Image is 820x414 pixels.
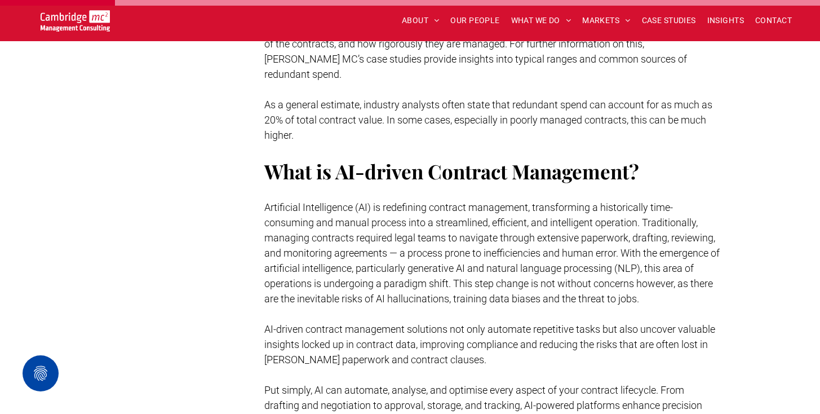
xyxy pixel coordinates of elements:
a: ABOUT [396,12,445,29]
span: What is AI-driven Contract Management? [264,158,639,184]
span: As a general estimate, industry analysts often state that redundant spend can account for as much... [264,99,712,126]
a: OUR PEOPLE [445,12,505,29]
a: CONTACT [750,12,797,29]
span: In some cases, especially in poorly managed contracts, this can be much higher. [264,114,706,141]
a: MARKETS [577,12,636,29]
a: INSIGHTS [702,12,750,29]
a: CASE STUDIES [636,12,702,29]
span: Artificial Intelligence (AI) is redefining contract management, transforming a historically time-... [264,201,720,305]
img: Go to Homepage [41,10,110,32]
a: Your Business Transformed | Cambridge Management Consulting [41,12,110,24]
span: AI-driven contract management solutions not only automate repetitive tasks but also uncover valua... [264,323,715,365]
a: WHAT WE DO [506,12,577,29]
